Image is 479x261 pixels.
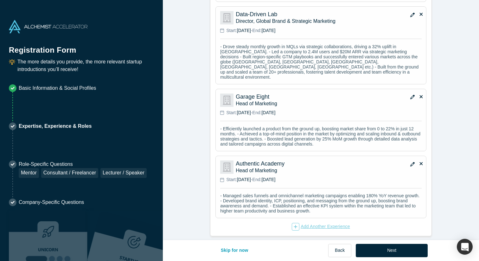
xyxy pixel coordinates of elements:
span: Start: [226,28,237,33]
h1: Registration Form [9,38,154,56]
p: - Efficiently launched a product from the ground up, boosting market share from 0 to 22% in just ... [220,126,422,147]
p: The more details you provide, the more relevant startup introductions you’ll receive! [17,58,154,73]
p: - [226,176,275,183]
span: End: [252,177,262,182]
button: Back [328,244,351,257]
img: Authentic Academy logo [220,160,233,174]
p: - [226,109,275,116]
p: Director, Global Brand & Strategic Marketing [236,18,422,24]
p: Company-Specific Questions [19,199,84,206]
span: [DATE] [261,177,275,182]
img: Alchemist Accelerator Logo [9,20,87,33]
p: - [226,27,275,34]
button: Add Another Experience [291,223,350,231]
p: - Managed sales funnels and omnichannel marketing campaigns enabling 180% YoY revenue growth. - D... [220,193,422,213]
img: Garage Eight logo [220,94,233,107]
span: Start: [226,177,237,182]
button: Skip for now [214,244,255,257]
span: [DATE] [261,28,275,33]
div: Mentor [19,168,39,178]
div: Lecturer / Speaker [100,168,147,178]
p: Authentic Academy [236,160,375,167]
span: Start: [226,110,237,115]
span: End: [252,28,262,33]
p: Head of Marketing [236,100,422,107]
button: Next [356,244,428,257]
span: [DATE] [237,110,251,115]
div: Add Another Experience [292,223,350,231]
span: [DATE] [237,28,251,33]
p: Expertise, Experience & Roles [19,122,92,130]
div: Consultant / Freelancer [41,168,98,178]
p: Garage Eight [236,94,375,100]
p: Role-Specific Questions [19,160,147,168]
span: [DATE] [261,110,275,115]
p: Data-Driven Lab [236,11,375,18]
span: [DATE] [237,177,251,182]
span: End: [252,110,262,115]
p: Head of Marketing [236,167,422,174]
p: - Drove steady monthly growth in MQLs via strategic collaborations, driving a 32% uplift in [GEOG... [220,44,422,80]
p: Basic Information & Social Profiles [19,84,96,92]
img: Data-Driven Lab logo [220,11,233,24]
